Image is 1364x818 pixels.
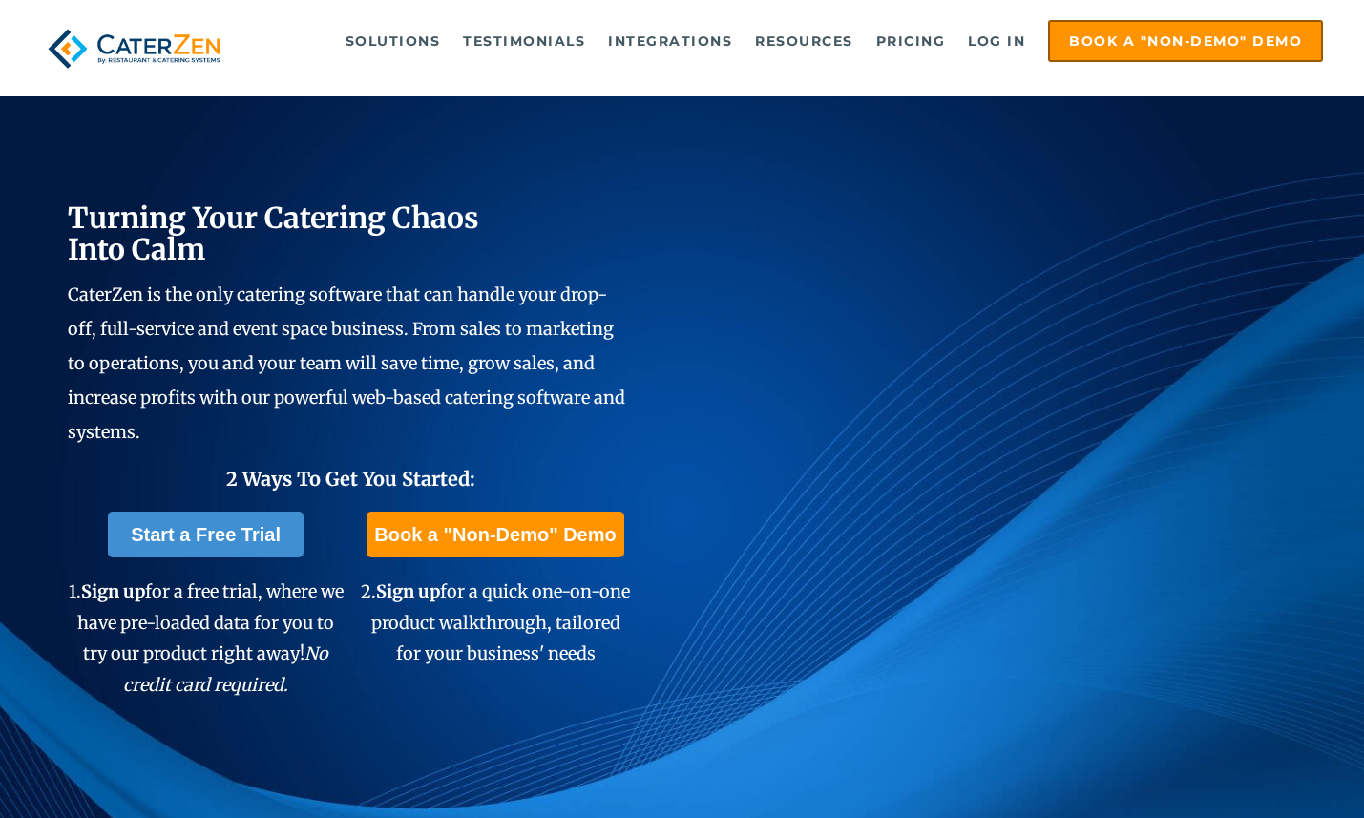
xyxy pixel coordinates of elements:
[68,283,625,443] span: CaterZen is the only catering software that can handle your drop-off, full-service and event spac...
[81,580,145,602] span: Sign up
[41,20,227,77] img: caterzen
[336,22,451,60] a: Solutions
[376,580,440,602] span: Sign up
[745,22,863,60] a: Resources
[453,22,595,60] a: Testimonials
[367,512,623,557] a: Book a "Non-Demo" Demo
[361,580,630,664] span: 2. for a quick one-on-one product walkthrough, tailored for your business' needs
[69,580,344,695] span: 1. for a free trial, where we have pre-loaded data for you to try our product right away!
[68,199,479,267] span: Turning Your Catering Chaos Into Calm
[598,22,742,60] a: Integrations
[123,642,328,695] em: No credit card required.
[1048,20,1323,62] a: Book a "Non-Demo" Demo
[260,20,1323,62] div: Navigation Menu
[867,22,955,60] a: Pricing
[108,512,304,557] a: Start a Free Trial
[958,22,1035,60] a: Log in
[226,467,475,491] span: 2 Ways To Get You Started:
